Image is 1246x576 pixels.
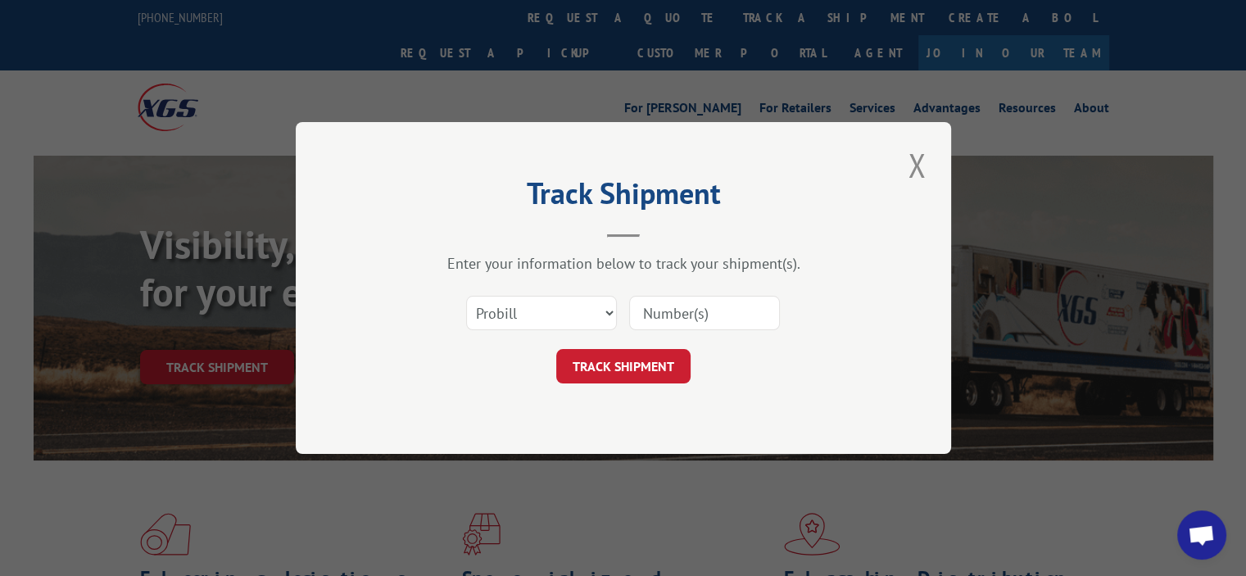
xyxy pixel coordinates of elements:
[1177,510,1226,560] a: Open chat
[903,143,931,188] button: Close modal
[378,182,869,213] h2: Track Shipment
[378,254,869,273] div: Enter your information below to track your shipment(s).
[629,296,780,330] input: Number(s)
[556,349,691,383] button: TRACK SHIPMENT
